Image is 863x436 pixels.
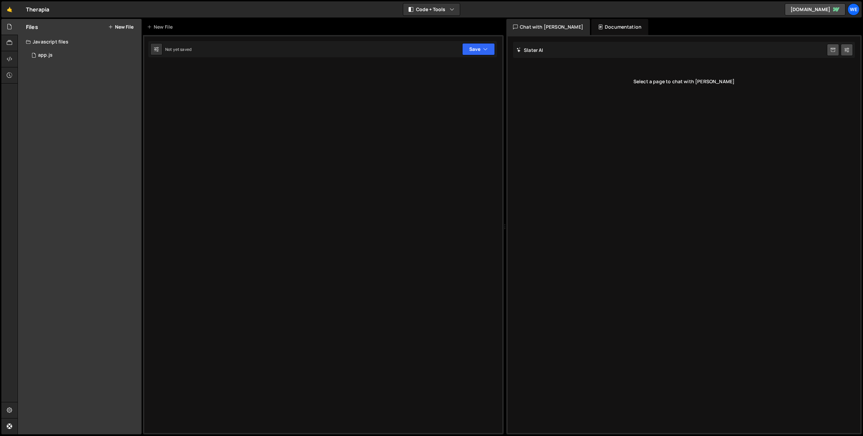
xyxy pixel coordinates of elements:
div: app.js [38,52,53,58]
h2: Slater AI [516,47,543,53]
div: Chat with [PERSON_NAME] [506,19,590,35]
h2: Files [26,23,38,31]
button: Save [462,43,495,55]
button: Code + Tools [403,3,460,15]
div: Therapia [26,5,49,13]
div: 16485/44679.js [26,49,142,62]
a: 🤙 [1,1,18,18]
button: New File [108,24,133,30]
a: We [847,3,860,15]
div: New File [147,24,175,30]
a: [DOMAIN_NAME] [785,3,845,15]
div: Javascript files [18,35,142,49]
div: Select a page to chat with [PERSON_NAME] [513,68,855,95]
div: Not yet saved [165,46,191,52]
div: Documentation [591,19,648,35]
